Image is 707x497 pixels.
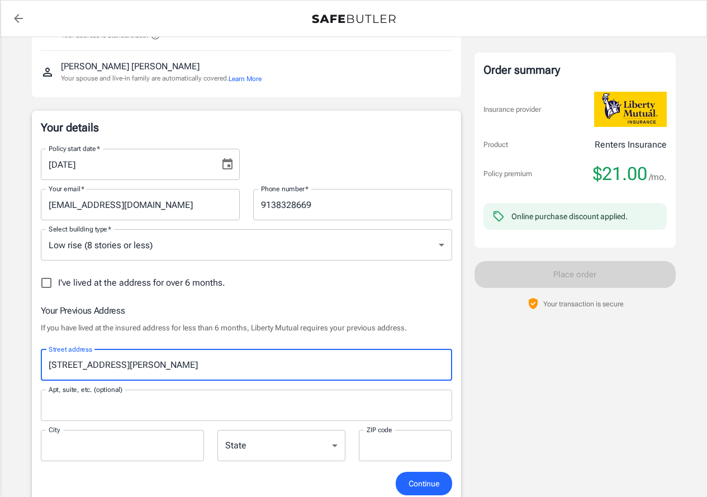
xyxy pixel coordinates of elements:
p: Renters Insurance [595,138,667,152]
button: Choose date, selected date is Oct 4, 2025 [216,153,239,176]
input: Enter email [41,189,240,220]
div: Online purchase discount applied. [511,211,628,222]
label: Apt, suite, etc. (optional) [49,385,122,394]
span: I've lived at the address for over 6 months. [58,276,225,290]
div: Order summary [483,61,667,78]
p: Policy premium [483,168,532,179]
input: MM/DD/YYYY [41,149,212,180]
label: Select building type [49,224,111,234]
p: Your spouse and live-in family are automatically covered. [61,73,262,84]
button: Continue [396,472,452,496]
p: Your details [41,120,452,135]
p: Product [483,139,508,150]
label: Your email [49,184,84,193]
span: /mo. [649,169,667,185]
h6: Your Previous Address [41,304,452,318]
button: Learn More [229,74,262,84]
label: Policy start date [49,144,100,153]
label: ZIP code [367,425,392,434]
label: Street address [49,344,92,354]
p: Insurance provider [483,104,541,115]
label: Phone number [261,184,309,193]
span: Continue [409,477,439,491]
input: Enter number [253,189,452,220]
p: If you have lived at the insured address for less than 6 months, Liberty Mutual requires your pre... [41,322,452,333]
span: $21.00 [593,163,647,185]
img: Back to quotes [312,15,396,23]
label: City [49,425,60,434]
div: Low rise (8 stories or less) [41,229,452,261]
img: Liberty Mutual [594,92,667,127]
p: Your transaction is secure [543,299,624,309]
p: [PERSON_NAME] [PERSON_NAME] [61,60,200,73]
svg: Insured person [41,65,54,79]
a: back to quotes [7,7,30,30]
